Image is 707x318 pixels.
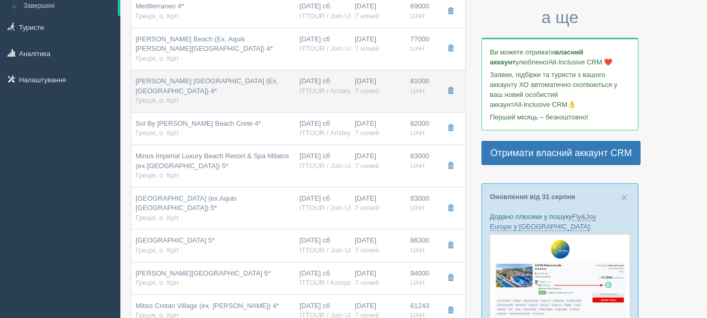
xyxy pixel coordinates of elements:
span: Sol By [PERSON_NAME] Beach Crete 4* [136,119,261,127]
span: 7 ночей [355,129,379,137]
span: Mediterraneo 4* [136,2,184,10]
div: [DATE] [355,2,402,21]
div: [DATE] сб [299,236,346,255]
span: uah [410,246,424,254]
span: Греція, о. Кріт [136,54,179,62]
span: Греція, о. Кріт [136,129,179,137]
span: 7 ночей [355,204,379,212]
span: uah [410,87,424,95]
div: [DATE] сб [299,151,346,171]
span: All-Inclusive CRM ❤️ [548,58,612,66]
a: Оновлення від 31 серпня [490,193,575,201]
span: 77000 [410,35,429,43]
span: ITTOUR / Aristeya Tour [299,87,369,95]
a: Отримати власний аккаунт CRM [481,141,641,165]
span: 7 ночей [355,246,379,254]
span: ITTOUR / Join UP! [299,45,356,52]
div: [DATE] сб [299,2,346,21]
span: Греція, о. Кріт [136,246,179,254]
span: Minos Imperial Luxury Beach Resort & Spa Milatos (ex.[GEOGRAPHIC_DATA]) 5* [136,152,289,170]
span: Греція, о. Кріт [136,96,179,104]
p: Додано плюсики у пошуку : [490,212,630,232]
span: 83000 [410,152,429,160]
span: [GEOGRAPHIC_DATA] (ex.Aquis [GEOGRAPHIC_DATA]) 5* [136,194,237,212]
span: 7 ночей [355,279,379,287]
span: Греція, о. Кріт [136,279,179,287]
span: [PERSON_NAME][GEOGRAPHIC_DATA] 5* [136,269,271,277]
span: ITTOUR / Aristeya Tour [299,129,369,137]
span: Греція, о. Кріт [136,171,179,179]
span: uah [410,204,424,212]
div: [DATE] [355,35,402,54]
div: [DATE] [355,151,402,171]
span: 7 ночей [355,12,379,20]
b: власний аккаунт [490,48,583,66]
div: [DATE] сб [299,119,346,138]
div: [DATE] [355,269,402,288]
p: Заявки, підбірки та туристи з вашого аккаунту ХО автоматично скопіюються у ваш новий особистий ак... [490,70,630,109]
span: ITTOUR / Join UP! [299,246,356,254]
button: Close [621,192,627,203]
span: × [621,191,627,203]
span: uah [410,129,424,137]
span: uah [410,12,424,20]
span: 82000 [410,119,429,127]
span: ITTOUR / Join UP! [299,12,356,20]
span: 69000 [410,2,429,10]
span: 7 ночей [355,87,379,95]
span: uah [410,162,424,170]
span: Греція, о. Кріт [136,214,179,222]
span: 86300 [410,236,429,244]
span: uah [410,279,424,287]
span: Mitsis Cretan Village (ex. [PERSON_NAME]) 4* [136,302,279,310]
span: 94000 [410,269,429,277]
span: 81000 [410,77,429,85]
a: Fly&Joy Europe у [GEOGRAPHIC_DATA] [490,213,596,231]
span: [GEOGRAPHIC_DATA] 5* [136,236,215,244]
span: 61243 [410,302,429,310]
p: Перший місяць – безкоштовно! [490,112,630,122]
span: ITTOUR / Join UP! [299,162,356,170]
div: [DATE] сб [299,194,346,213]
span: 7 ночей [355,45,379,52]
div: [DATE] [355,236,402,255]
div: [DATE] сб [299,269,346,288]
div: [DATE] [355,76,402,96]
span: [PERSON_NAME] [GEOGRAPHIC_DATA] (Ex. [GEOGRAPHIC_DATA]) 4* [136,77,278,95]
span: ITTOUR / Join UP! [299,204,356,212]
span: [PERSON_NAME] Beach (Ex. Aquis [PERSON_NAME][GEOGRAPHIC_DATA]) 4* [136,35,273,53]
span: ITTOUR / Kompas [299,279,355,287]
span: uah [410,45,424,52]
span: 83000 [410,194,429,202]
div: [DATE] [355,119,402,138]
div: [DATE] сб [299,35,346,54]
div: [DATE] сб [299,76,346,96]
p: Ви можете отримати улюбленої [490,47,630,67]
span: 7 ночей [355,162,379,170]
span: Греція, о. Кріт [136,12,179,20]
h3: а ще [481,8,638,27]
div: [DATE] [355,194,402,213]
span: All-Inclusive CRM👌 [514,101,576,108]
